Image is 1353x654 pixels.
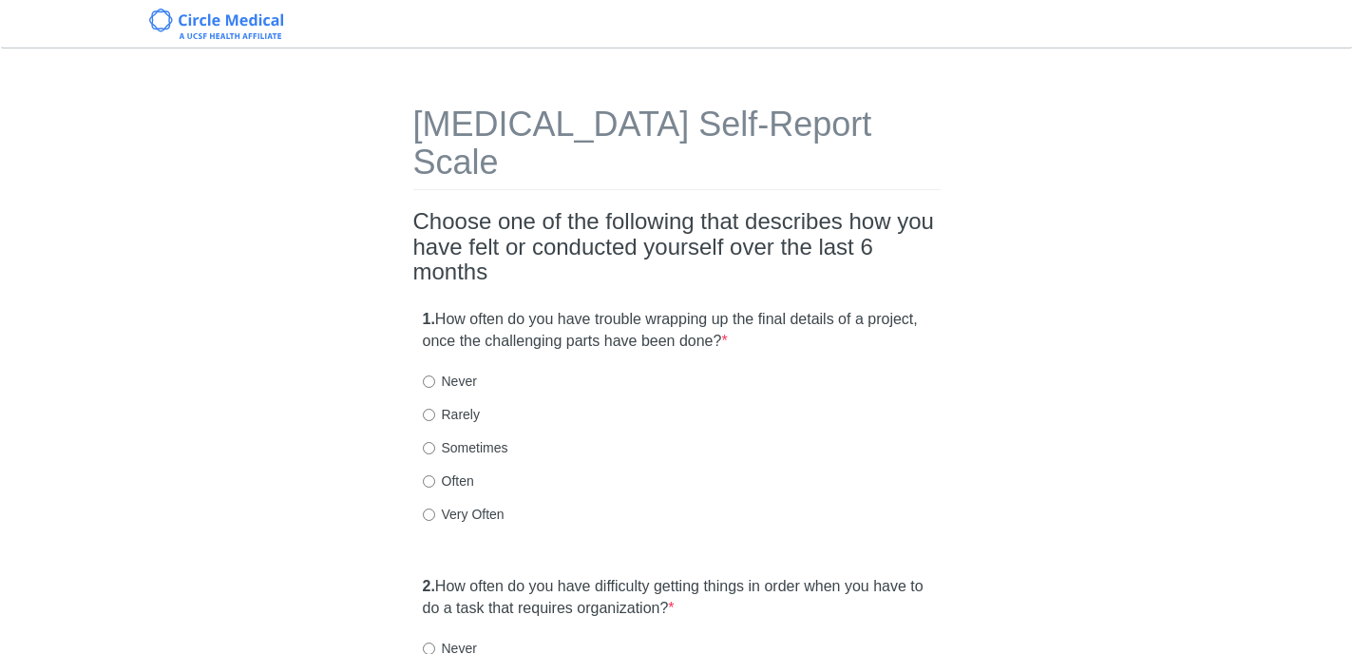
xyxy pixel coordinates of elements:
label: Sometimes [423,438,508,457]
strong: 1. [423,311,435,327]
input: Very Often [423,509,435,521]
label: Very Often [423,505,505,524]
label: How often do you have difficulty getting things in order when you have to do a task that requires... [423,576,931,620]
label: Never [423,372,477,391]
input: Rarely [423,409,435,421]
strong: 2. [423,578,435,594]
input: Often [423,475,435,488]
input: Sometimes [423,442,435,454]
label: Often [423,471,474,490]
h2: Choose one of the following that describes how you have felt or conducted yourself over the last ... [413,209,941,284]
label: Rarely [423,405,480,424]
label: How often do you have trouble wrapping up the final details of a project, once the challenging pa... [423,309,931,353]
h1: [MEDICAL_DATA] Self-Report Scale [413,106,941,190]
input: Never [423,375,435,388]
img: Circle Medical Logo [149,9,283,39]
